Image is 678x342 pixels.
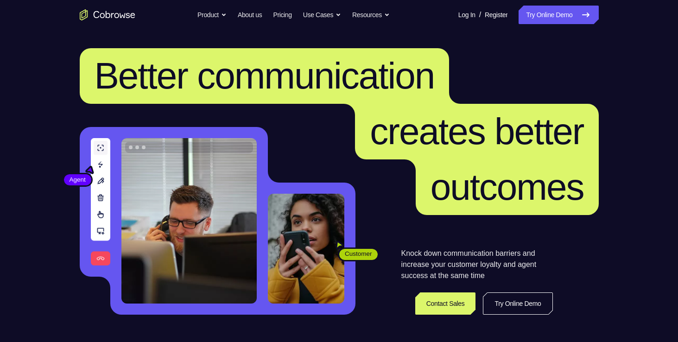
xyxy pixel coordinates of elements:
a: Try Online Demo [483,292,552,315]
span: creates better [370,111,583,152]
a: Go to the home page [80,9,135,20]
a: Pricing [273,6,291,24]
button: Resources [352,6,390,24]
p: Knock down communication barriers and increase your customer loyalty and agent success at the sam... [401,248,553,281]
button: Use Cases [303,6,341,24]
button: Product [197,6,227,24]
span: outcomes [431,166,584,208]
img: A customer support agent talking on the phone [121,138,257,304]
span: Better communication [95,55,435,96]
img: A customer holding their phone [268,194,344,304]
a: Contact Sales [415,292,476,315]
a: Log In [458,6,475,24]
a: About us [238,6,262,24]
a: Try Online Demo [519,6,598,24]
a: Register [485,6,507,24]
span: / [479,9,481,20]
